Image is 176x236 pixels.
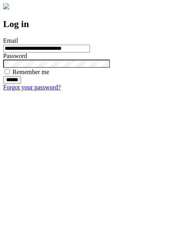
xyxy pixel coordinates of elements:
[3,53,27,59] label: Password
[3,3,9,9] img: logo-4e3dc11c47720685a147b03b5a06dd966a58ff35d612b21f08c02c0306f2b779.png
[13,69,49,75] label: Remember me
[3,37,18,44] label: Email
[3,84,61,91] a: Forgot your password?
[3,19,173,29] h2: Log in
